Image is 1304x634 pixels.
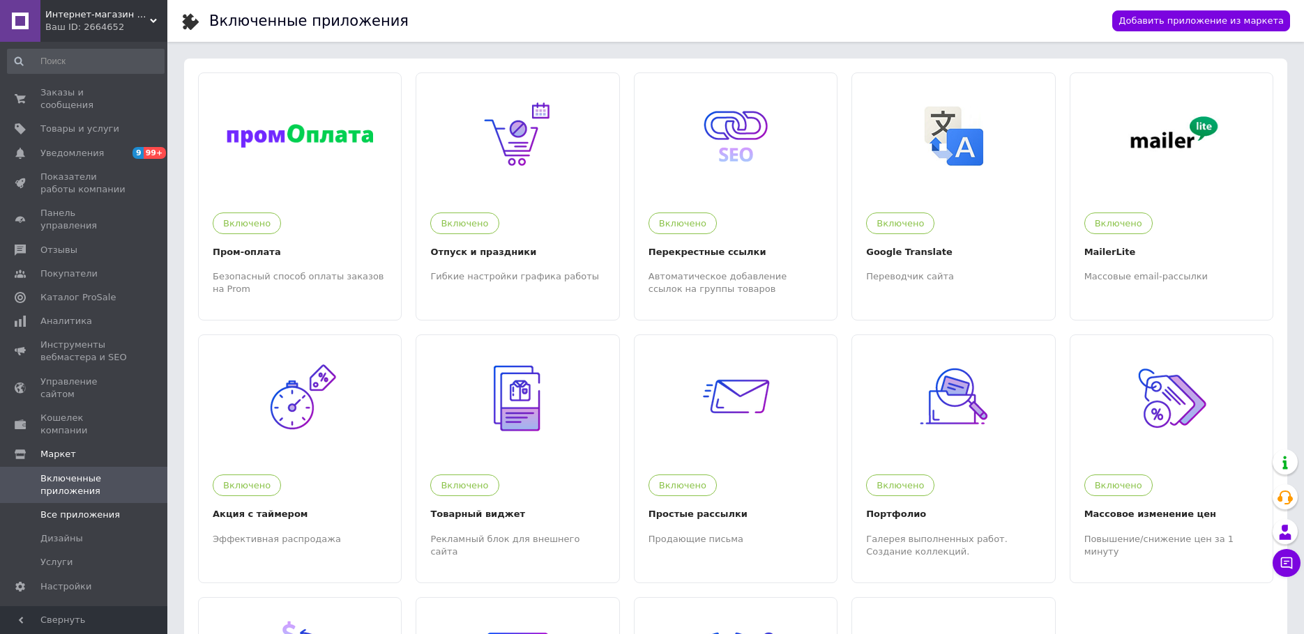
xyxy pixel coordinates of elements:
[40,376,129,401] span: Управление сайтом
[7,49,165,74] input: Поиск
[430,245,605,260] div: Отпуск и праздники
[649,474,717,496] div: Включено
[649,212,717,234] div: Включено
[693,93,779,179] img: 9
[213,533,387,546] div: Эффективная распродажа
[866,474,934,496] div: Включено
[40,509,120,521] span: Все приложения
[635,73,837,306] a: 9ВключеноПерекрестные ссылкиАвтоматическое добавление ссылок на группы товаров
[924,106,983,166] img: 4
[430,474,499,496] div: Включено
[40,171,129,196] span: Показатели работы компании
[852,73,1054,306] a: 4ВключеноGoogle TranslateПереводчик сайта
[649,270,823,295] div: Автоматическое добавление ссылок на группы товаров
[1128,355,1214,441] img: 92
[209,14,409,29] div: Включенные приложения
[1084,212,1153,234] div: Включено
[649,507,823,522] div: Простые рассылки
[1273,549,1301,577] button: Чат с покупателем
[40,532,83,545] span: Дизайны
[40,580,91,593] span: Настройки
[635,335,837,568] a: 33ВключеноПростые рассылкиПродающие письма
[144,147,167,159] span: 99+
[693,355,779,441] img: 33
[416,335,619,568] a: 32ВключеноТоварный виджетРекламный блок для внешнего сайта
[1084,474,1153,496] div: Включено
[475,355,561,441] img: 32
[40,315,92,327] span: Аналитика
[475,93,561,179] img: 13
[40,472,129,497] span: Включенные приложения
[416,73,619,306] a: 13ВключеноОтпуск и праздникиГибкие настройки графика работы
[40,448,76,461] span: Маркет
[40,244,77,256] span: Отзывы
[430,533,605,558] div: Рекламный блок для внешнего сайта
[1098,108,1245,164] img: 14
[852,335,1054,568] a: 39ВключеноПортфолиоГалерея выполненных работ. Создание коллекций.
[40,207,129,232] span: Панель управления
[866,533,1040,558] div: Галерея выполненных работ. Создание коллекций.
[649,533,823,546] div: Продающие письма
[132,147,144,159] span: 9
[199,73,401,306] a: 184ВключеноПром-оплатаБезопасный способ оплаты заказов на Prom
[257,355,343,441] img: 12
[40,339,129,364] span: Инструменты вебмастера и SEO
[213,507,387,522] div: Акция с таймером
[213,245,387,260] div: Пром-оплата
[1112,10,1290,32] a: Добавить приложение из маркета
[866,212,934,234] div: Включено
[866,270,1040,283] div: Переводчик сайта
[40,268,98,280] span: Покупатели
[227,124,373,148] img: 184
[430,270,605,283] div: Гибкие настройки графика работы
[40,147,104,160] span: Уведомления
[213,474,281,496] div: Включено
[1084,507,1259,522] div: Массовое изменение цен
[911,355,996,441] img: 39
[213,212,281,234] div: Включено
[199,335,401,568] a: 12ВключеноАкция с таймеромЭффективная распродажа
[430,212,499,234] div: Включено
[213,270,387,295] div: Безопасный способ оплаты заказов на Prom
[1084,533,1259,558] div: Повышение/снижение цен за 1 минуту
[1070,335,1273,568] a: 92ВключеноМассовое изменение ценПовышение/снижение цен за 1 минуту
[40,291,116,304] span: Каталог ProSale
[45,21,167,33] div: Ваш ID: 2664652
[649,245,823,260] div: Перекрестные ссылки
[1084,245,1259,260] div: MailerLite
[866,507,1040,522] div: Портфолио
[1070,73,1273,306] a: 14ВключеноMailerLiteМассовые email-рассылки
[40,412,129,437] span: Кошелек компании
[1084,270,1259,283] div: Массовые email-рассылки
[40,556,73,569] span: Услуги
[430,507,605,522] div: Товарный виджет
[40,123,119,135] span: Товары и услуги
[866,245,1040,260] div: Google Translate
[45,8,150,21] span: Интернет-магазин штор, солнцезащитных систем, обоев, текстиля для дома и ковров LUXURY-HOME
[40,86,129,111] span: Заказы и сообщения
